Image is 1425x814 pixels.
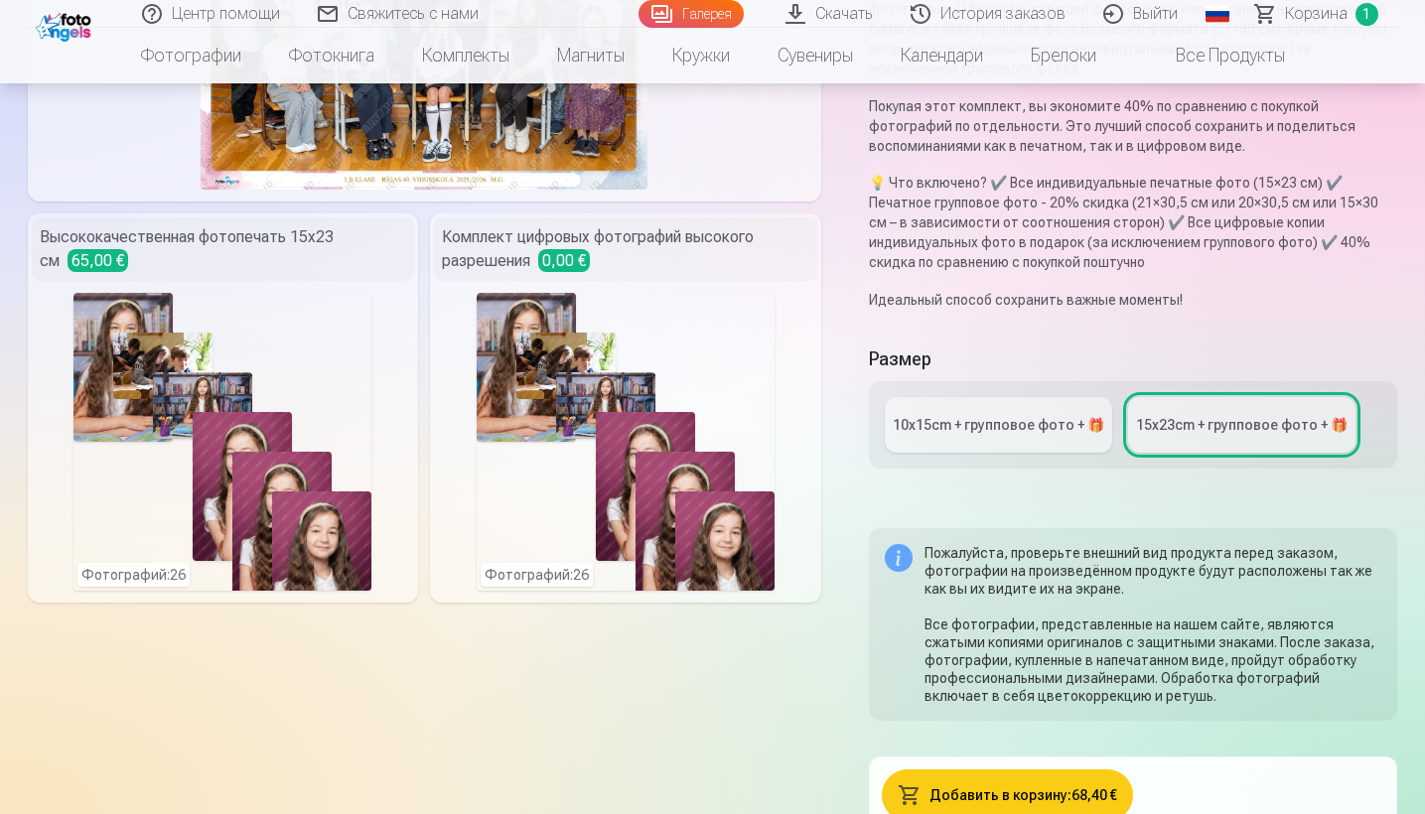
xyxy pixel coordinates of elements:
p: 💡 Что включено? ✔️ Все индивидуальные печатные фото (15×23 см) ✔️ Печатное групповое фото - 20% с... [869,173,1398,272]
span: Корзина [1285,2,1348,26]
img: /fa1 [36,8,96,42]
a: Магниты [533,28,648,83]
div: Высококачественная фотопечать 15x23 см [32,217,415,281]
a: Сувениры [754,28,877,83]
div: Пожалуйста, проверьте внешний вид продукта перед заказом, фотографии на произведённом продукте бу... [925,544,1382,705]
div: 10x15сm + групповое фото + 🎁 [893,415,1104,435]
a: Фотокнига [265,28,398,83]
a: Все продукты [1120,28,1309,83]
a: Кружки [648,28,754,83]
a: Комплекты [398,28,533,83]
a: Календари [877,28,1007,83]
a: Брелоки [1007,28,1120,83]
div: 15x23сm + групповое фото + 🎁 [1136,415,1348,435]
span: 1 [1355,3,1378,26]
h5: Размер [869,345,1398,373]
p: Покупая этот комплект, вы экономите 40% по сравнению с покупкой фотографий по отдельности. Это лу... [869,96,1398,156]
a: 10x15сm + групповое фото + 🎁 [885,397,1112,453]
span: 0,00 € [538,249,590,272]
a: 15x23сm + групповое фото + 🎁 [1128,397,1355,453]
p: Идеальный способ сохранить важные моменты! [869,290,1398,310]
span: 65,00 € [68,249,128,272]
a: Фотографии [117,28,265,83]
div: Комплект цифровых фотографий высокого разрешения [434,217,817,281]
